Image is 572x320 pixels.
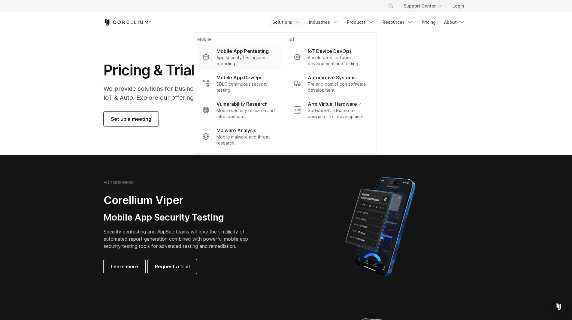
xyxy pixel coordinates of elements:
[216,74,262,81] p: Mobile App DevOps
[216,47,269,55] p: Mobile App Pentesting
[552,300,566,314] div: Open Intercom Messenger
[111,115,151,123] span: Set up a meeting
[148,259,197,274] a: Request a trial
[448,1,469,11] a: Login
[289,36,373,44] p: IoT
[308,74,356,81] p: Automotive Systems
[216,134,276,146] p: Mobile malware and threat research.
[104,212,257,223] h3: Mobile App Security Testing
[379,17,417,28] a: Resources
[104,194,257,207] h2: Corellium Viper
[381,1,469,11] div: Navigation Menu
[308,47,352,55] p: IoT Device DevOps
[216,127,256,134] p: Malware Analysis
[418,17,439,28] a: Pricing
[197,36,281,44] p: Mobile
[308,108,368,120] p: Software-hardware co-design for IoT development.
[216,55,276,67] p: App security testing and reporting.
[335,174,425,279] img: Corellium MATRIX automated report on iPhone showing app vulnerability test results across securit...
[308,100,361,108] p: Arm Virtual Hardware
[197,70,281,97] a: Mobile App DevOps SDLC continuous security testing.
[197,123,281,150] a: Malware Analysis Mobile malware and threat research.
[104,84,343,102] p: We provide solutions for businesses, research teams, community individuals, and IoT & Auto. Explo...
[343,17,378,28] a: Products
[216,100,268,108] p: Vulnerability Research
[308,55,368,67] p: Accelerated software development and testing.
[269,17,469,28] div: Navigation Menu
[104,112,159,126] a: Set up a meeting
[197,44,281,70] a: Mobile App Pentesting App security testing and reporting.
[104,19,151,26] a: Corellium Home
[104,61,343,79] h1: Pricing & Trials
[104,180,134,185] h6: FOR BUSINESS
[104,259,145,274] a: Learn more
[289,44,373,70] a: IoT Device DevOps Accelerated software development and testing.
[269,17,304,28] a: Solutions
[216,108,276,120] p: Mobile security research and introspection.
[386,1,396,11] button: Search
[111,263,138,270] span: Learn more
[289,70,373,97] a: Automotive Systems Pre and post silicon software development.
[440,17,469,28] a: About
[289,97,373,123] a: Arm Virtual Hardware Software-hardware co-design for IoT development.
[305,17,342,28] a: Industries
[399,1,445,11] a: Support Center
[197,97,281,123] a: Vulnerability Research Mobile security research and introspection.
[216,81,276,93] p: SDLC continuous security testing.
[155,263,190,270] span: Request a trial
[308,81,368,93] p: Pre and post silicon software development.
[104,228,257,250] p: Security pentesting and AppSec teams will love the simplicity of automated report generation comb...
